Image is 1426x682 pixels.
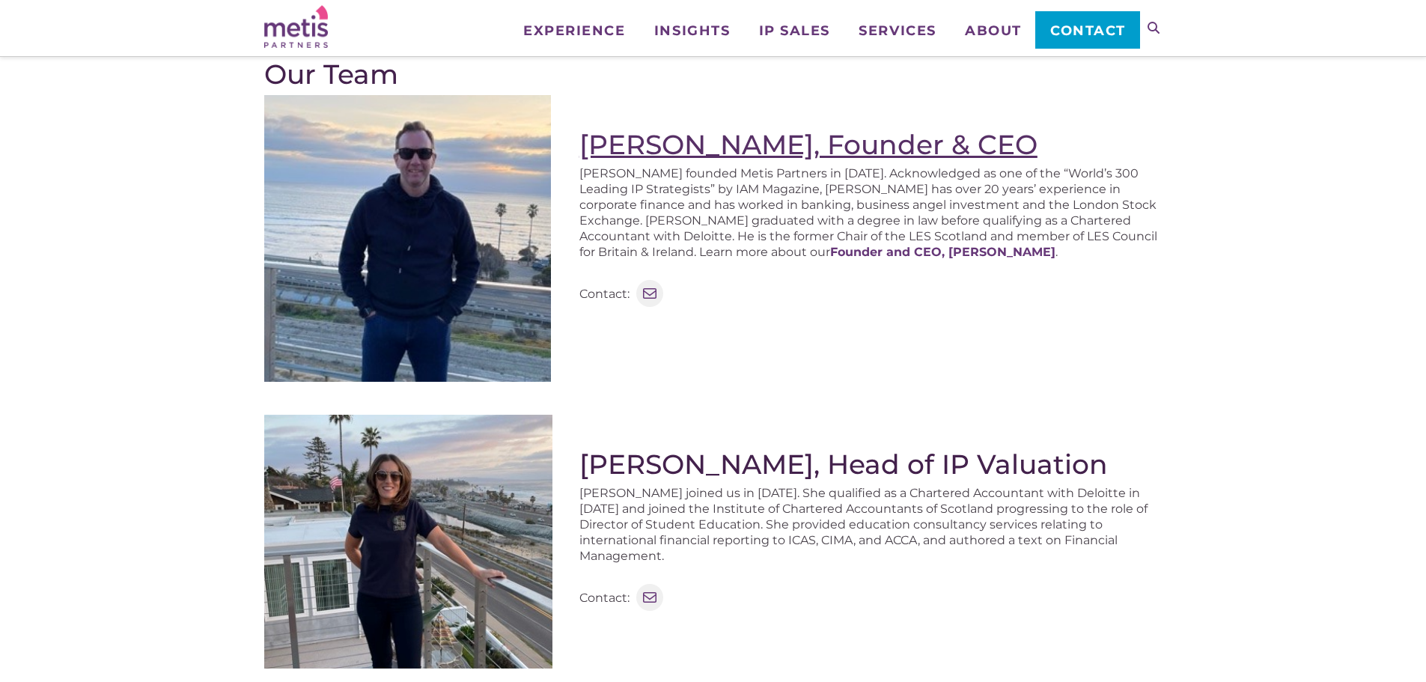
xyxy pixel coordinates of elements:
span: Experience [523,24,625,37]
p: Contact: [579,590,630,606]
p: [PERSON_NAME] joined us in [DATE]. She qualified as a Chartered Accountant with Deloitte in [DATE... [579,485,1163,564]
span: Contact [1050,24,1126,37]
h2: [PERSON_NAME], Head of IP Valuation [579,448,1163,480]
p: Contact: [579,286,630,302]
p: [PERSON_NAME] founded Metis Partners in [DATE]. Acknowledged as one of the “World’s 300 Leading I... [579,165,1163,260]
a: Contact [1035,11,1139,49]
a: [PERSON_NAME], Founder & CEO [579,128,1037,161]
a: Founder and CEO, [PERSON_NAME] [830,245,1055,259]
span: Services [859,24,936,37]
img: Metis Partners [264,5,328,48]
span: IP Sales [759,24,830,37]
h2: Our Team [264,58,1163,90]
span: Insights [654,24,730,37]
span: About [965,24,1022,37]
